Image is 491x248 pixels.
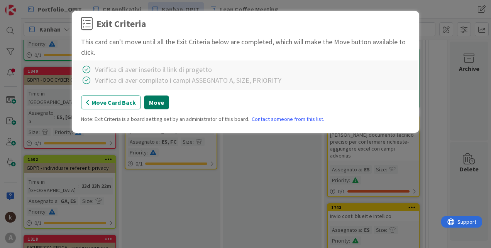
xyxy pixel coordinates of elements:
[81,115,410,123] div: Note: Exit Criteria is a board setting set by an administrator of this board.
[97,17,146,31] div: Exit Criteria
[95,75,281,85] div: Verifica di aver compilato i campi ASSEGNATO A, SIZE, PRIORITY
[16,1,35,10] span: Support
[144,96,169,109] button: Move
[95,64,212,75] div: Verifica di aver inserito il link di progetto
[81,37,410,57] div: This card can't move until all the Exit Criteria below are completed, which will make the Move bu...
[81,96,141,109] button: Move Card Back
[252,115,324,123] a: Contact someone from this list.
